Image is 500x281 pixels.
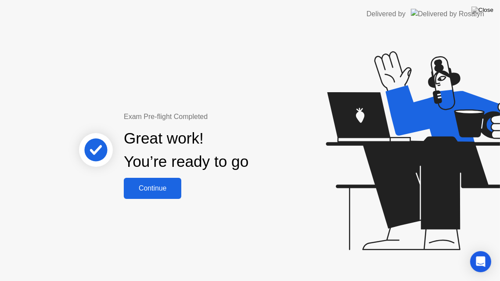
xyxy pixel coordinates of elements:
div: Exam Pre-flight Completed [124,112,305,122]
div: Open Intercom Messenger [470,251,491,272]
div: Great work! You’re ready to go [124,127,248,173]
button: Continue [124,178,181,199]
div: Continue [126,184,179,192]
div: Delivered by [367,9,406,19]
img: Close [471,7,493,14]
img: Delivered by Rosalyn [411,9,484,19]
